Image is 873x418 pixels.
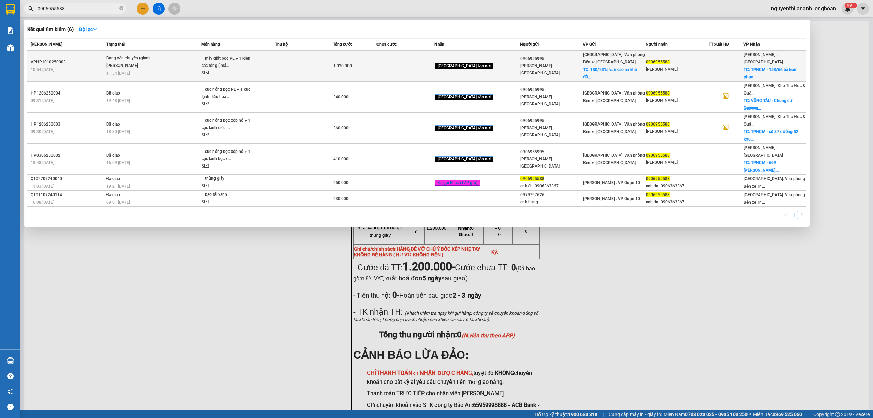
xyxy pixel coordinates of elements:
div: anh đạt 0906363367 [646,199,708,206]
span: 0906955588 [520,176,544,181]
div: [PERSON_NAME][GEOGRAPHIC_DATA] [520,125,582,139]
img: logo-vxr [6,4,15,15]
div: Đang vận chuyển (giao) [106,55,158,62]
div: [PERSON_NAME] [106,62,158,70]
div: VPHP1010250003 [31,59,104,66]
span: Đã giao [106,122,120,127]
h3: Kết quả tìm kiếm ( 6 ) [27,26,74,33]
span: 0906955588 [646,60,670,64]
span: [GEOGRAPHIC_DATA]: Văn phòng Bến xe [GEOGRAPHIC_DATA] [583,52,645,64]
div: [PERSON_NAME][GEOGRAPHIC_DATA] [520,62,582,77]
span: 0906955588 [646,176,670,181]
span: 230.000 [333,196,349,201]
span: [GEOGRAPHIC_DATA]: Văn phòng Bến xe [GEOGRAPHIC_DATA] [583,153,645,165]
span: Đã gọi khách (VP gửi) [435,180,480,186]
div: HP1206250003 [31,121,104,128]
li: Next Page [798,211,806,219]
span: close-circle [119,5,123,12]
img: warehouse-icon [7,357,14,364]
span: TC: TPHCM - 669 [PERSON_NAME]... [744,160,779,173]
div: anh đạt 0906363367 [646,183,708,190]
input: Tìm tên, số ĐT hoặc mã đơn [38,5,118,12]
span: Người gửi [520,42,539,47]
div: anh đạt 0906363367 [520,183,582,190]
span: 09:30 [DATE] [31,129,54,134]
span: [GEOGRAPHIC_DATA] tận nơi [435,125,493,131]
span: 19:48 [DATE] [106,98,130,103]
div: 0906955995 [520,148,582,156]
span: left [784,213,788,217]
span: TT xuất HĐ [709,42,729,47]
span: 16:09 [DATE] [106,160,130,165]
li: 1 [790,211,798,219]
div: Q101107240114 [31,191,104,199]
div: HP1206250004 [31,90,104,97]
span: [PERSON_NAME] : VP Quận 10 [583,180,640,185]
span: Đã giao [106,192,120,197]
div: SL: 1 [202,183,253,190]
span: [PERSON_NAME]: Kho Thủ Đức & Quậ... [744,83,806,96]
span: 340.000 [333,95,349,99]
span: Tổng cước [333,42,352,47]
div: 0906955995 [520,55,582,62]
span: Trạng thái [106,42,125,47]
span: 360.000 [333,126,349,130]
span: message [7,404,14,410]
span: 16:08 [DATE] [31,200,54,205]
span: Đã giao [106,176,120,181]
span: 11:34 [DATE] [106,71,130,76]
span: TC: 130/231a văn cao an khê đằ... [583,67,637,80]
span: [GEOGRAPHIC_DATA]: Văn phòng Bến xe [GEOGRAPHIC_DATA] [583,91,645,103]
span: Thu hộ [275,42,288,47]
span: [PERSON_NAME] : [GEOGRAPHIC_DATA] [744,145,783,158]
span: right [800,213,804,217]
div: 1 máy giặt bọc PE + 1 kiện các tông ( má... [202,55,253,70]
div: [PERSON_NAME] [646,159,708,166]
div: [PERSON_NAME] [646,66,708,73]
span: search [28,6,33,11]
span: 0906955588 [646,192,670,197]
span: close-circle [119,6,123,10]
span: 0906955588 [646,91,670,96]
div: [PERSON_NAME][GEOGRAPHIC_DATA] [520,93,582,108]
div: [PERSON_NAME][GEOGRAPHIC_DATA] [520,156,582,170]
span: 18:48 [DATE] [31,160,54,165]
span: 0906955588 [646,122,670,127]
span: 0906955588 [646,153,670,158]
span: question-circle [7,373,14,379]
div: 1 cục nóng bọc xốp nổ + 1 cục lạnh điều ... [202,117,253,132]
div: 0906955995 [520,117,582,125]
span: [GEOGRAPHIC_DATA] tận nơi [435,156,493,162]
div: [PERSON_NAME] [646,128,708,135]
div: 0906955995 [520,86,582,93]
div: SL: 2 [202,163,253,170]
button: right [798,211,806,219]
span: VP Gửi [583,42,596,47]
span: [GEOGRAPHIC_DATA]: Văn phòng Bến xe [GEOGRAPHIC_DATA] [583,122,645,134]
span: Chưa cước [376,42,397,47]
div: 1 thùng giấy [202,175,253,183]
span: 19:21 [DATE] [106,184,130,189]
span: 18:30 [DATE] [106,129,130,134]
span: [PERSON_NAME] [31,42,62,47]
div: anh hưng [520,199,582,206]
div: 1 cục nóng bọc PE + 1 cục lạnh điều hòa ... [202,86,253,101]
span: TC: TPHCM - 153/66 bà hom phuo... [744,67,797,80]
span: [PERSON_NAME] : VP Quận 10 [583,196,640,201]
span: TC: TPHCM - số 87 đường 52 khu... [744,129,798,142]
span: Nhãn [434,42,444,47]
span: TC: VŨNG TÀU - Chung cư Getwwa... [744,98,792,111]
span: 1.030.000 [333,63,352,68]
span: [PERSON_NAME]: Kho Thủ Đức & Quậ... [744,114,806,127]
span: Đã giao [106,91,120,96]
a: 1 [790,211,798,219]
div: 1 bao tải xanh [202,191,253,199]
div: SL: 2 [202,132,253,139]
li: Previous Page [782,211,790,219]
span: Người nhận [646,42,668,47]
div: HP0306250002 [31,152,104,159]
div: SL: 2 [202,101,253,108]
span: 09:31 [DATE] [31,98,54,103]
span: [GEOGRAPHIC_DATA] tận nơi [435,63,493,69]
div: [PERSON_NAME] [646,97,708,104]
